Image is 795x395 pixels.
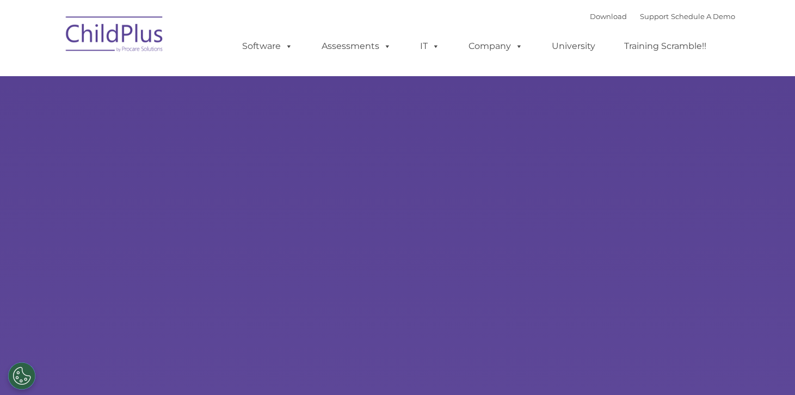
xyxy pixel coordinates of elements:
a: Training Scramble!! [613,35,717,57]
a: Assessments [311,35,402,57]
img: ChildPlus by Procare Solutions [60,9,169,63]
a: Support [640,12,669,21]
a: University [541,35,606,57]
font: | [590,12,735,21]
button: Cookies Settings [8,362,35,390]
a: Download [590,12,627,21]
a: Company [458,35,534,57]
a: IT [409,35,451,57]
a: Schedule A Demo [671,12,735,21]
a: Software [231,35,304,57]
